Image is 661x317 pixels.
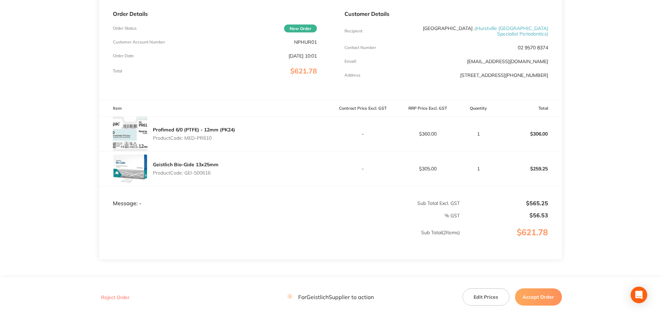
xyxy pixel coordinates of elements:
p: 1 [460,131,497,137]
p: $565.25 [460,200,548,206]
p: - [331,131,395,137]
p: Recipient [344,29,362,33]
p: Emaill [344,59,356,64]
p: [GEOGRAPHIC_DATA] . [412,26,548,37]
p: [DATE] 10:01 [289,53,317,59]
div: Open Intercom Messenger [631,287,647,303]
p: Total [113,69,122,73]
span: ( Hurstville [GEOGRAPHIC_DATA] Specialist Periodontics ) [475,25,548,37]
p: Sub Total ( 2 Items) [99,230,460,249]
p: Customer Account Number [113,40,165,44]
p: Order Details [113,11,317,17]
th: Contract Price Excl. GST [331,100,396,117]
p: $621.78 [460,228,562,251]
p: 1 [460,166,497,171]
span: New Order [284,24,317,32]
img: cXMwemdhcQ [113,117,147,151]
p: Product Code: GEI-500616 [153,170,218,176]
p: 02 9570 8374 [518,45,548,50]
button: Reject Order [99,294,132,300]
a: Profimed 6/0 (PTFE) - 12mm (PK24) [153,127,235,133]
p: $259.25 [497,160,562,177]
th: Quantity [460,100,497,117]
th: Total [497,100,562,117]
p: % GST [99,213,460,218]
a: Geistlich Bio-Gide 13x25mm [153,161,218,168]
img: cTdpN3NoMQ [113,151,147,186]
p: Sub Total Excl. GST [331,200,460,206]
p: Order Date [113,53,134,58]
td: Message: - [99,186,330,207]
p: $56.53 [460,212,548,218]
p: [STREET_ADDRESS][PHONE_NUMBER] [460,72,548,78]
th: RRP Price Excl. GST [395,100,460,117]
p: $306.00 [497,126,562,142]
span: $621.78 [290,67,317,75]
p: $305.00 [396,166,460,171]
p: NPHUR01 [294,39,317,45]
p: Contact Number [344,45,376,50]
p: $360.00 [396,131,460,137]
a: [EMAIL_ADDRESS][DOMAIN_NAME] [467,58,548,65]
p: For Geistlich Supplier to action [287,294,374,300]
th: Item [99,100,330,117]
p: Order Status [113,26,137,31]
button: Accept Order [515,288,562,306]
p: Address [344,73,360,78]
p: Product Code: MED-PR610 [153,135,235,141]
p: - [331,166,395,171]
p: Customer Details [344,11,548,17]
button: Edit Prices [463,288,509,306]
